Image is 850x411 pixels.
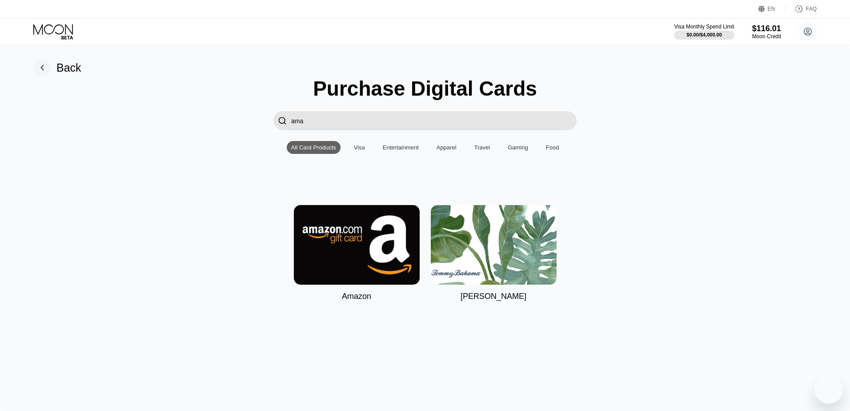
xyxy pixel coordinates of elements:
[354,144,365,151] div: Visa
[758,4,786,13] div: EN
[291,144,336,151] div: All Card Products
[342,292,371,301] div: Amazon
[383,144,419,151] div: Entertainment
[546,144,559,151] div: Food
[349,141,369,154] div: Visa
[461,292,526,301] div: [PERSON_NAME]
[291,111,577,130] input: Search card products
[768,6,775,12] div: EN
[470,141,495,154] div: Travel
[313,77,537,101] div: Purchase Digital Cards
[752,24,781,40] div: $116.01Moon Credit
[541,141,564,154] div: Food
[752,24,781,33] div: $116.01
[273,111,291,130] div: 
[378,141,423,154] div: Entertainment
[474,144,490,151] div: Travel
[686,32,722,37] div: $0.00 / $4,000.00
[508,144,528,151] div: Gaming
[503,141,533,154] div: Gaming
[814,375,843,404] iframe: Button to launch messaging window
[278,116,287,126] div: 
[432,141,461,154] div: Apparel
[33,59,81,77] div: Back
[806,6,817,12] div: FAQ
[287,141,341,154] div: All Card Products
[56,61,81,74] div: Back
[674,24,734,40] div: Visa Monthly Spend Limit$0.00/$4,000.00
[437,144,457,151] div: Apparel
[674,24,734,30] div: Visa Monthly Spend Limit
[786,4,817,13] div: FAQ
[752,33,781,40] div: Moon Credit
